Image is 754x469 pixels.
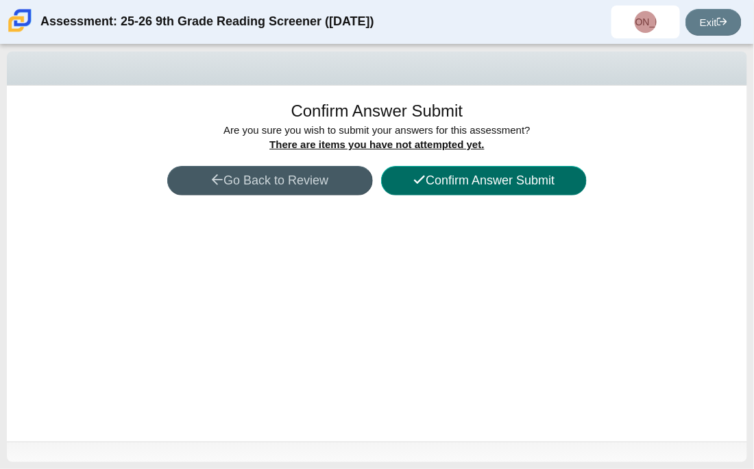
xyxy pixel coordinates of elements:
[607,17,685,27] span: [PERSON_NAME]
[40,5,374,38] div: Assessment: 25-26 9th Grade Reading Screener ([DATE])
[381,166,587,195] button: Confirm Answer Submit
[5,6,34,35] img: Carmen School of Science & Technology
[5,25,34,37] a: Carmen School of Science & Technology
[167,166,373,195] button: Go Back to Review
[685,9,742,36] a: Exit
[269,139,484,150] u: There are items you have not attempted yet.
[291,99,463,123] h1: Confirm Answer Submit
[223,124,531,150] span: Are you sure you wish to submit your answers for this assessment?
